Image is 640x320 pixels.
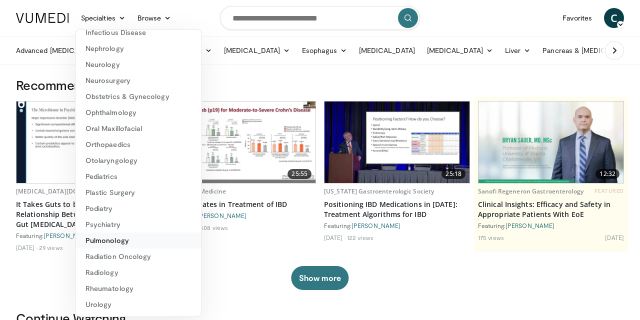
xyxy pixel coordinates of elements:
a: Pediatrics [75,168,201,184]
a: Podiatry [75,200,201,216]
a: Psychiatry [75,216,201,232]
a: [MEDICAL_DATA][DOMAIN_NAME] [16,187,116,195]
span: 12:32 [595,169,619,179]
a: Otolaryngology [75,152,201,168]
img: 9393c547-9b5d-4ed4-b79d-9c9e6c9be491.620x360_q85_upscale.jpg [170,101,315,183]
a: 2022 Updates in Treatment of IBD [170,199,316,209]
div: Featuring: [478,221,624,229]
a: [PERSON_NAME] [505,222,554,229]
div: Featuring: [16,231,162,239]
a: Ophthalmology [75,104,201,120]
a: Nephrology [75,40,201,56]
div: Featuring: [170,211,316,219]
li: [DATE] [324,233,345,241]
span: FEATURED [594,187,624,194]
a: Liver [499,40,536,60]
a: Radiology [75,264,201,280]
a: Oral Maxillofacial [75,120,201,136]
a: Rheumatology [75,280,201,296]
li: [DATE] [16,243,37,251]
li: 122 views [347,233,373,241]
span: 25:18 [441,169,465,179]
a: Infectious Disease [75,24,201,40]
li: 175 views [478,233,504,241]
button: Show more [291,266,348,290]
a: 12:32 [478,101,623,183]
a: Orthopaedics [75,136,201,152]
a: [US_STATE] Gastroenterologic Society [324,187,434,195]
img: 9ce3f8e3-680b-420d-aa6b-dcfa94f31065.620x360_q85_upscale.jpg [324,101,469,183]
a: It Takes Guts to be Mentally Ill, Pt 2: Relationship Between [MEDICAL_DATA] & Gut [MEDICAL_DATA] [16,199,162,229]
a: Clinical Insights: Efficacy and Safety in Appropriate Patients With EoE [478,199,624,219]
a: Plastic Surgery [75,184,201,200]
a: Positioning IBD Medications in [DATE]: Treatment Algorithms for IBD [324,199,470,219]
a: 14:45 [16,101,161,183]
a: Urology [75,296,201,312]
img: bf9ce42c-6823-4735-9d6f-bc9dbebbcf2c.png.620x360_q85_upscale.jpg [478,101,623,183]
li: 13,508 views [193,223,228,231]
a: 25:18 [324,101,469,183]
a: [MEDICAL_DATA] [421,40,499,60]
a: Browse [131,8,177,28]
a: [PERSON_NAME] [43,232,92,239]
a: [MEDICAL_DATA] [353,40,421,60]
span: 25:55 [287,169,311,179]
img: 45d9ed29-37ad-44fa-b6cc-1065f856441c.620x360_q85_upscale.jpg [16,101,161,183]
a: Neurosurgery [75,72,201,88]
a: 25:55 [170,101,315,183]
a: [PERSON_NAME] [197,212,246,219]
li: 29 views [39,243,63,251]
a: Favorites [556,8,598,28]
li: [DATE] [605,233,624,241]
a: C [604,8,624,28]
img: VuMedi Logo [16,13,69,23]
a: Sanofi Regeneron Gastroenterology [478,187,583,195]
div: Specialties [75,29,202,317]
h3: Recommended for You [16,77,624,93]
input: Search topics, interventions [220,6,420,30]
a: Radiation Oncology [75,248,201,264]
a: Neurology [75,56,201,72]
a: [MEDICAL_DATA] [218,40,296,60]
a: [PERSON_NAME] [351,222,400,229]
a: Specialties [75,8,131,28]
a: Obstetrics & Gynecology [75,88,201,104]
div: Featuring: [324,221,470,229]
a: Pulmonology [75,232,201,248]
a: Advanced [MEDICAL_DATA] [10,40,122,60]
a: Esophagus [296,40,353,60]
